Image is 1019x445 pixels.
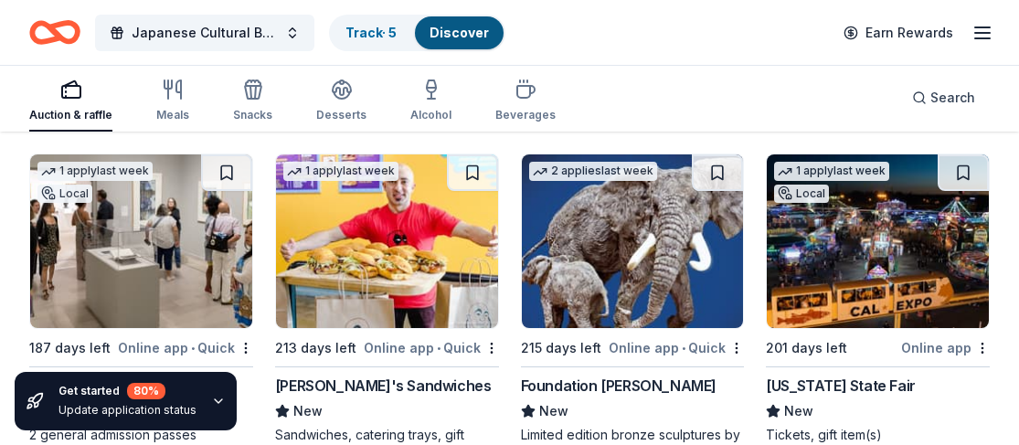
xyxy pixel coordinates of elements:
[521,375,716,397] div: Foundation [PERSON_NAME]
[29,154,253,444] a: Image for San Diego Museum of Art1 applylast weekLocal187 days leftOnline app•Quick[GEOGRAPHIC_DA...
[132,22,278,44] span: Japanese Cultural Bazaar
[529,162,657,181] div: 2 applies last week
[283,162,398,181] div: 1 apply last week
[30,154,252,328] img: Image for San Diego Museum of Art
[29,108,112,122] div: Auction & raffle
[495,108,556,122] div: Beverages
[29,11,80,54] a: Home
[682,341,685,355] span: •
[833,16,964,49] a: Earn Rewards
[191,341,195,355] span: •
[901,336,990,359] div: Online app
[410,108,451,122] div: Alcohol
[774,162,889,181] div: 1 apply last week
[276,154,498,328] img: Image for Ike's Sandwiches
[437,341,441,355] span: •
[233,108,272,122] div: Snacks
[58,403,196,418] div: Update application status
[29,337,111,359] div: 187 days left
[767,154,989,328] img: Image for California State Fair
[316,71,366,132] button: Desserts
[118,336,253,359] div: Online app Quick
[156,71,189,132] button: Meals
[930,87,975,109] span: Search
[766,154,990,444] a: Image for California State Fair1 applylast weekLocal201 days leftOnline app[US_STATE] State FairN...
[275,375,492,397] div: [PERSON_NAME]'s Sandwiches
[127,383,165,399] div: 80 %
[766,426,990,444] div: Tickets, gift item(s)
[766,375,916,397] div: [US_STATE] State Fair
[774,185,829,203] div: Local
[364,336,499,359] div: Online app Quick
[522,154,744,328] img: Image for Foundation Michelangelo
[316,108,366,122] div: Desserts
[58,383,196,399] div: Get started
[897,79,990,116] button: Search
[29,71,112,132] button: Auction & raffle
[784,400,813,422] span: New
[609,336,744,359] div: Online app Quick
[233,71,272,132] button: Snacks
[410,71,451,132] button: Alcohol
[37,162,153,181] div: 1 apply last week
[539,400,568,422] span: New
[495,71,556,132] button: Beverages
[430,25,489,40] a: Discover
[95,15,314,51] button: Japanese Cultural Bazaar
[156,108,189,122] div: Meals
[329,15,505,51] button: Track· 5Discover
[345,25,397,40] a: Track· 5
[766,337,847,359] div: 201 days left
[37,185,92,203] div: Local
[275,337,356,359] div: 213 days left
[521,337,601,359] div: 215 days left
